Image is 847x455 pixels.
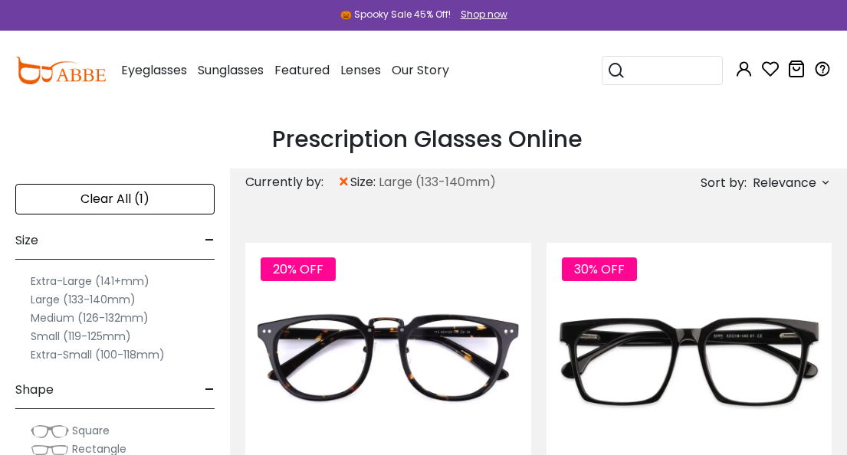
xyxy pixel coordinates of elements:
[340,8,451,21] div: 🎃 Spooky Sale 45% Off!
[15,222,38,259] span: Size
[72,423,110,438] span: Square
[15,57,106,84] img: abbeglasses.com
[701,174,747,191] span: Sort by:
[461,8,507,21] div: Shop now
[31,327,131,345] label: Small (119-125mm)
[272,126,583,153] h1: Prescription Glasses Online
[31,272,149,290] label: Extra-Large (141+mm)
[340,61,381,79] span: Lenses
[337,169,350,196] span: ×
[392,61,449,79] span: Our Story
[31,309,149,327] label: Medium (126-132mm)
[121,61,187,79] span: Eyeglasses
[274,61,330,79] span: Featured
[379,173,496,191] span: Large (133-140mm)
[31,290,136,309] label: Large (133-140mm)
[753,169,816,197] span: Relevance
[31,424,69,439] img: Square.png
[453,8,507,21] a: Shop now
[15,372,54,408] span: Shape
[198,61,264,79] span: Sunglasses
[245,169,337,196] div: Currently by:
[31,345,165,364] label: Extra-Small (100-118mm)
[261,257,336,281] span: 20% OFF
[205,222,215,259] span: -
[15,184,215,214] div: Clear All (1)
[562,257,637,281] span: 30% OFF
[205,372,215,408] span: -
[350,173,379,191] span: size:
